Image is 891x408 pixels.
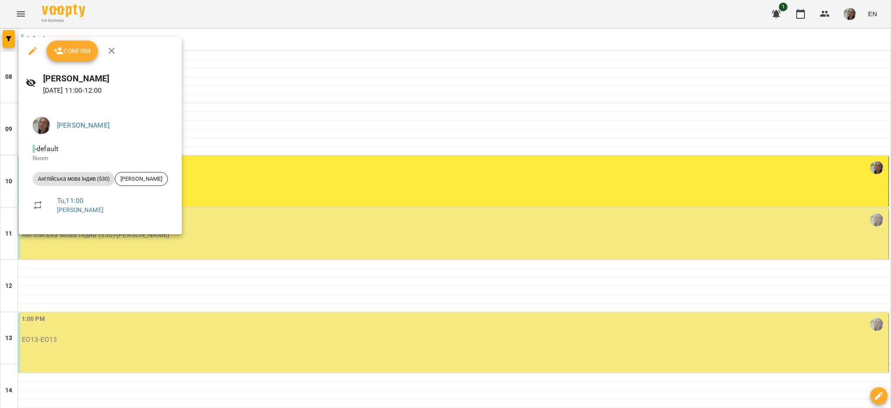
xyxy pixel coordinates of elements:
[33,145,60,153] span: - default
[115,172,168,186] div: [PERSON_NAME]
[57,121,110,129] a: [PERSON_NAME]
[33,175,115,183] span: Англійська мова індив (530)
[33,117,50,134] img: 58bf4a397342a29a09d587cea04c76fb.jpg
[57,196,83,205] a: Tu , 11:00
[57,206,103,213] a: [PERSON_NAME]
[53,46,91,56] span: Confirm
[43,85,175,96] p: [DATE] 11:00 - 12:00
[33,154,168,163] p: Room
[115,175,167,183] span: [PERSON_NAME]
[47,40,98,61] button: Confirm
[43,72,175,85] h6: [PERSON_NAME]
